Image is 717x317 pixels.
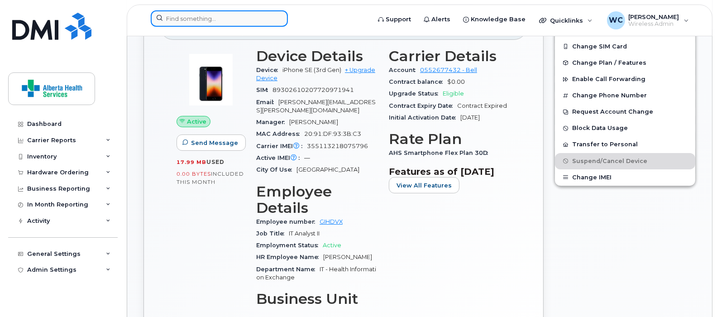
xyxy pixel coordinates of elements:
span: Employment Status [256,242,323,249]
span: Knowledge Base [471,15,526,24]
a: 0552677432 - Bell [420,67,477,73]
span: Quicklinks [550,17,583,24]
a: Alerts [417,10,457,29]
span: AHS Smartphone Flex Plan 30D [389,149,492,156]
span: — [304,154,310,161]
span: iPhone SE (3rd Gen) [282,67,341,73]
button: Change IMEI [555,169,695,186]
span: 17.99 MB [177,159,206,165]
span: [PERSON_NAME] [323,254,372,260]
span: Suspend/Cancel Device [572,158,647,164]
span: View All Features [397,181,452,190]
span: $0.00 [447,78,465,85]
span: IT Analyst II [289,230,320,237]
span: Email [256,99,278,106]
span: [GEOGRAPHIC_DATA] [296,166,359,173]
span: Employee number [256,218,320,225]
a: Knowledge Base [457,10,532,29]
button: Request Account Change [555,104,695,120]
span: Upgrade Status [389,90,443,97]
div: Will Chang [601,11,695,29]
span: City Of Use [256,166,296,173]
span: 89302610207720971941 [272,86,354,93]
span: included this month [177,170,244,185]
span: [PERSON_NAME] [629,13,679,20]
h3: Business Unit [256,291,378,307]
span: Active [187,117,206,126]
span: Send Message [191,139,238,147]
input: Find something... [151,10,288,27]
span: SIM [256,86,272,93]
span: Enable Call Forwarding [572,76,645,83]
button: Change SIM Card [555,38,695,55]
span: Initial Activation Date [389,114,460,121]
span: HR Employee Name [256,254,323,260]
span: 20:91:DF:93:3B:C3 [304,130,361,137]
h3: Device Details [256,48,378,64]
span: Wireless Admin [629,20,679,28]
button: Suspend/Cancel Device [555,153,695,169]
span: Account [389,67,420,73]
span: used [206,158,225,165]
span: [PERSON_NAME][EMAIL_ADDRESS][PERSON_NAME][DOMAIN_NAME] [256,99,376,114]
a: GIHDVX [320,218,343,225]
button: Change Plan / Features [555,55,695,71]
span: [PERSON_NAME] [289,119,338,125]
span: 0.00 Bytes [177,171,211,177]
button: Transfer to Personal [555,136,695,153]
span: Manager [256,119,289,125]
span: Active [323,242,341,249]
button: Block Data Usage [555,120,695,136]
span: [DATE] [460,114,480,121]
h3: Rate Plan [389,131,511,147]
span: Carrier IMEI [256,143,307,149]
button: Change Phone Number [555,87,695,104]
button: Send Message [177,134,246,151]
span: Active IMEI [256,154,304,161]
h3: Carrier Details [389,48,511,64]
span: Eligible [443,90,464,97]
span: Job Title [256,230,289,237]
span: Change Plan / Features [572,59,646,66]
span: Contract Expiry Date [389,102,457,109]
span: Device [256,67,282,73]
h3: Employee Details [256,183,378,216]
a: Support [372,10,417,29]
span: IT - Health Information Exchange [256,266,376,281]
span: MAC Address [256,130,304,137]
div: Quicklinks [533,11,599,29]
span: WC [609,15,623,26]
span: Department Name [256,266,320,273]
button: Enable Call Forwarding [555,71,695,87]
button: View All Features [389,177,459,193]
span: Contract balance [389,78,447,85]
span: 355113218075796 [307,143,368,149]
img: image20231002-3703462-1angbar.jpeg [184,53,238,107]
span: Contract Expired [457,102,507,109]
span: Support [386,15,411,24]
h3: Features as of [DATE] [389,166,511,177]
span: Alerts [431,15,450,24]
